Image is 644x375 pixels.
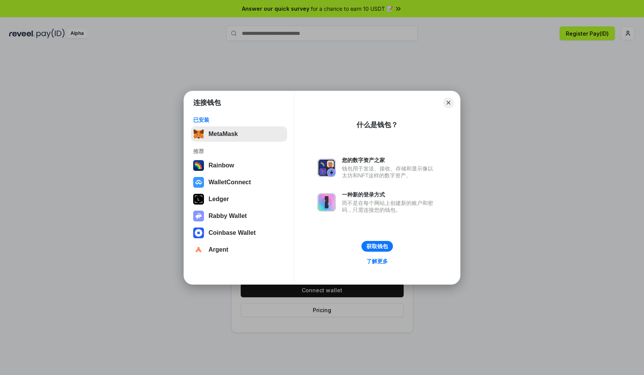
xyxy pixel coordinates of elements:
[209,179,251,186] div: WalletConnect
[209,196,229,203] div: Ledger
[191,192,287,207] button: Ledger
[193,116,285,123] div: 已安装
[443,97,454,108] button: Close
[362,256,393,266] a: 了解更多
[342,191,437,198] div: 一种新的登录方式
[193,228,204,238] img: svg+xml,%3Csvg%20width%3D%2228%22%20height%3D%2228%22%20viewBox%3D%220%200%2028%2028%22%20fill%3D...
[317,193,336,211] img: svg+xml,%3Csvg%20xmlns%3D%22http%3A%2F%2Fwww.w3.org%2F2000%2Fsvg%22%20fill%3D%22none%22%20viewBox...
[193,211,204,221] img: svg+xml,%3Csvg%20xmlns%3D%22http%3A%2F%2Fwww.w3.org%2F2000%2Fsvg%22%20fill%3D%22none%22%20viewBox...
[342,200,437,213] div: 而不是在每个网站上创建新的账户和密码，只需连接您的钱包。
[366,243,388,250] div: 获取钱包
[191,208,287,224] button: Rabby Wallet
[193,148,285,155] div: 推荐
[342,157,437,164] div: 您的数字资产之家
[191,225,287,241] button: Coinbase Wallet
[191,158,287,173] button: Rainbow
[191,126,287,142] button: MetaMask
[317,159,336,177] img: svg+xml,%3Csvg%20xmlns%3D%22http%3A%2F%2Fwww.w3.org%2F2000%2Fsvg%22%20fill%3D%22none%22%20viewBox...
[193,244,204,255] img: svg+xml,%3Csvg%20width%3D%2228%22%20height%3D%2228%22%20viewBox%3D%220%200%2028%2028%22%20fill%3D...
[193,98,221,107] h1: 连接钱包
[191,242,287,257] button: Argent
[193,194,204,205] img: svg+xml,%3Csvg%20xmlns%3D%22http%3A%2F%2Fwww.w3.org%2F2000%2Fsvg%22%20width%3D%2228%22%20height%3...
[209,229,256,236] div: Coinbase Wallet
[193,160,204,171] img: svg+xml,%3Csvg%20width%3D%22120%22%20height%3D%22120%22%20viewBox%3D%220%200%20120%20120%22%20fil...
[191,175,287,190] button: WalletConnect
[209,162,234,169] div: Rainbow
[342,165,437,179] div: 钱包用于发送、接收、存储和显示像以太坊和NFT这样的数字资产。
[193,177,204,188] img: svg+xml,%3Csvg%20width%3D%2228%22%20height%3D%2228%22%20viewBox%3D%220%200%2028%2028%22%20fill%3D...
[356,120,398,129] div: 什么是钱包？
[209,213,247,219] div: Rabby Wallet
[209,131,238,138] div: MetaMask
[193,129,204,139] img: svg+xml,%3Csvg%20fill%3D%22none%22%20height%3D%2233%22%20viewBox%3D%220%200%2035%2033%22%20width%...
[366,258,388,265] div: 了解更多
[361,241,393,252] button: 获取钱包
[209,246,228,253] div: Argent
